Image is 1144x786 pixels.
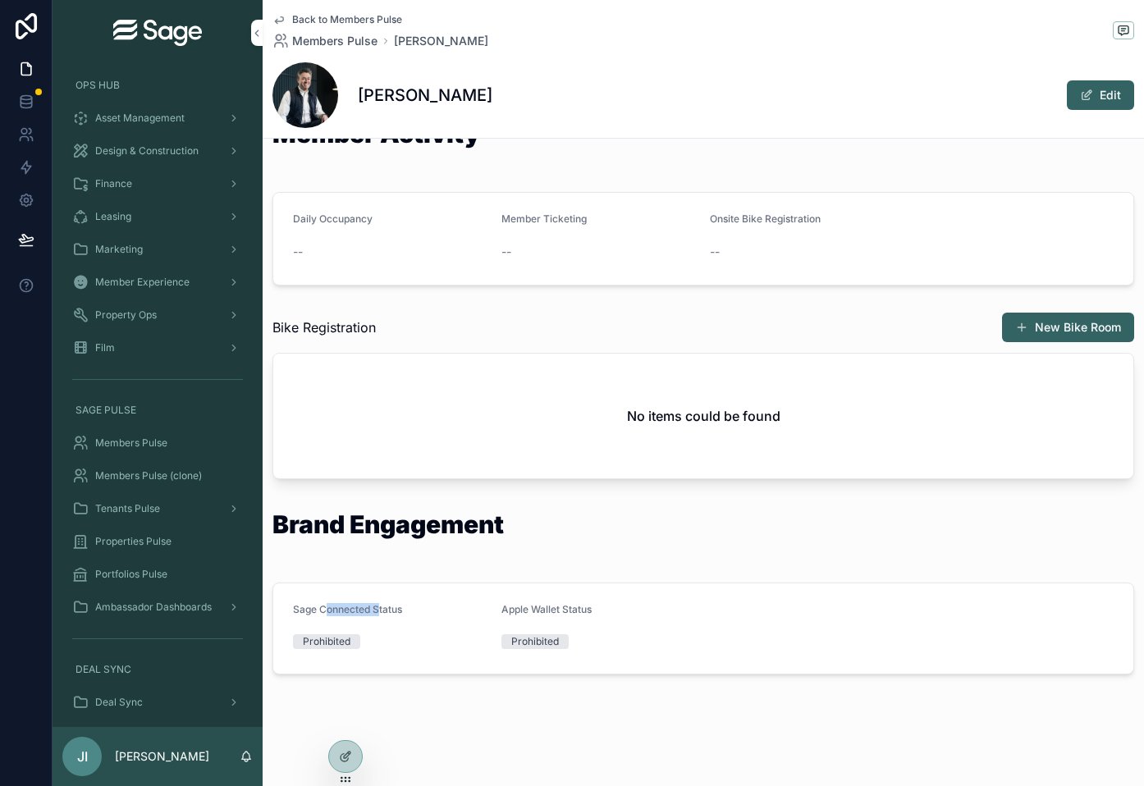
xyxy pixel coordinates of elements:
[501,212,587,225] span: Member Ticketing
[95,568,167,581] span: Portfolios Pulse
[95,502,160,515] span: Tenants Pulse
[303,634,350,649] div: Prohibited
[710,244,720,260] span: --
[62,395,253,425] a: SAGE PULSE
[292,33,378,49] span: Members Pulse
[95,696,143,709] span: Deal Sync
[293,244,303,260] span: --
[95,243,143,256] span: Marketing
[62,592,253,622] a: Ambassador Dashboards
[115,748,209,765] p: [PERSON_NAME]
[501,244,511,260] span: --
[272,33,378,49] a: Members Pulse
[710,212,821,225] span: Onsite Bike Registration
[1002,313,1134,342] button: New Bike Room
[293,212,373,225] span: Daily Occupancy
[62,103,253,133] a: Asset Management
[272,512,504,537] h1: Brand Engagement
[511,634,559,649] div: Prohibited
[95,436,167,450] span: Members Pulse
[62,71,253,100] a: OPS HUB
[76,663,131,676] span: DEAL SYNC
[358,84,492,107] h1: [PERSON_NAME]
[77,747,88,766] span: JI
[293,603,402,615] span: Sage Connected Status
[76,404,136,417] span: SAGE PULSE
[113,20,202,46] img: App logo
[53,66,263,727] div: scrollable content
[95,341,115,354] span: Film
[62,300,253,330] a: Property Ops
[95,308,157,322] span: Property Ops
[62,235,253,264] a: Marketing
[62,655,253,684] a: DEAL SYNC
[95,469,202,482] span: Members Pulse (clone)
[62,461,253,491] a: Members Pulse (clone)
[272,121,480,146] h1: Member Activity
[76,79,120,92] span: OPS HUB
[627,406,780,426] h2: No items could be found
[62,169,253,199] a: Finance
[95,210,131,223] span: Leasing
[292,13,402,26] span: Back to Members Pulse
[62,494,253,523] a: Tenants Pulse
[272,318,376,337] span: Bike Registration
[62,202,253,231] a: Leasing
[62,267,253,297] a: Member Experience
[1067,80,1134,110] button: Edit
[62,136,253,166] a: Design & Construction
[95,177,132,190] span: Finance
[95,112,185,125] span: Asset Management
[62,560,253,589] a: Portfolios Pulse
[62,333,253,363] a: Film
[95,144,199,158] span: Design & Construction
[62,428,253,458] a: Members Pulse
[62,527,253,556] a: Properties Pulse
[62,688,253,717] a: Deal Sync
[501,603,592,615] span: Apple Wallet Status
[394,33,488,49] a: [PERSON_NAME]
[272,13,402,26] a: Back to Members Pulse
[95,601,212,614] span: Ambassador Dashboards
[95,276,190,289] span: Member Experience
[95,535,172,548] span: Properties Pulse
